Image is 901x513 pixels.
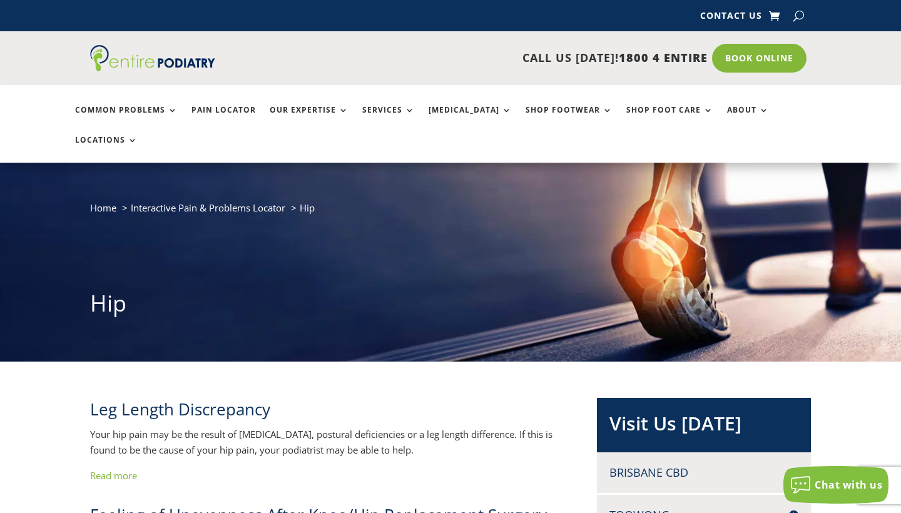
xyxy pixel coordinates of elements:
span: 1800 4 ENTIRE [619,50,708,65]
a: Read more [90,469,137,482]
a: Book Online [712,44,807,73]
a: Shop Foot Care [626,106,713,133]
span: Chat with us [815,478,882,492]
button: Chat with us [783,466,888,504]
a: Interactive Pain & Problems Locator [131,201,285,214]
a: Contact Us [700,11,762,25]
a: Our Expertise [270,106,349,133]
p: CALL US [DATE]! [256,50,708,66]
a: Entire Podiatry [90,61,215,74]
a: Shop Footwear [526,106,613,133]
nav: breadcrumb [90,200,811,225]
h4: Brisbane CBD [609,465,798,480]
span: Leg Length Discrepancy [90,398,270,420]
a: Locations [75,136,138,163]
a: About [727,106,769,133]
h1: Hip [90,288,811,325]
a: Pain Locator [191,106,256,133]
a: Common Problems [75,106,178,133]
span: Your hip pain may be the result of [MEDICAL_DATA], postural deficiencies or a leg length differen... [90,428,552,457]
a: Home [90,201,116,214]
img: logo (1) [90,45,215,71]
a: Services [362,106,415,133]
a: [MEDICAL_DATA] [429,106,512,133]
h2: Visit Us [DATE] [609,410,798,443]
span: Hip [300,201,315,214]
